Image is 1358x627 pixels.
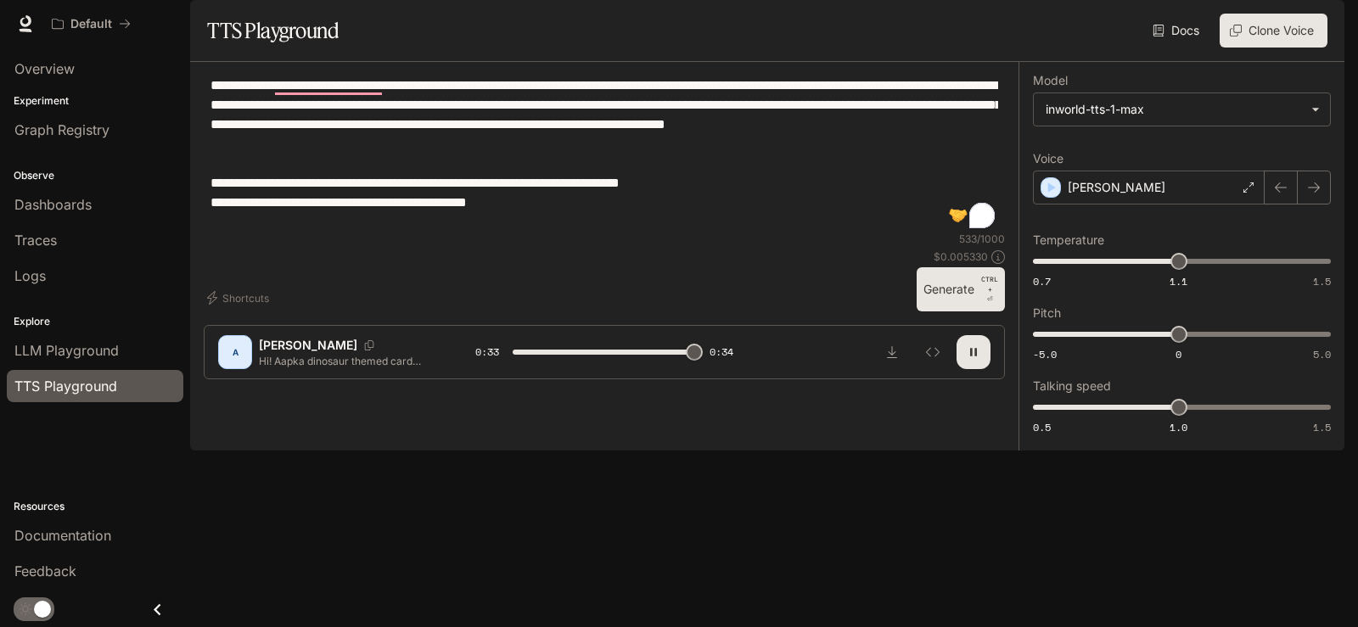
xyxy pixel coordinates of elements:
[981,274,998,305] p: ⏎
[1068,179,1165,196] p: [PERSON_NAME]
[916,335,950,369] button: Inspect
[710,344,733,361] span: 0:34
[204,284,276,311] button: Shortcuts
[1033,307,1061,319] p: Pitch
[259,354,435,368] p: Hi! Aapka dinosaur themed card game bohot fun aur creative lag raha hai. 😊 Main ek digital artist...
[1033,380,1111,392] p: Talking speed
[475,344,499,361] span: 0:33
[1033,420,1051,434] span: 0.5
[1033,75,1068,87] p: Model
[70,17,112,31] p: Default
[875,335,909,369] button: Download audio
[222,339,249,366] div: A
[207,14,339,48] h1: TTS Playground
[1313,420,1331,434] span: 1.5
[357,340,381,350] button: Copy Voice ID
[1033,153,1063,165] p: Voice
[259,337,357,354] p: [PERSON_NAME]
[917,267,1005,311] button: GenerateCTRL +⏎
[1033,274,1051,288] span: 0.7
[1170,420,1187,434] span: 1.0
[1176,347,1181,361] span: 0
[1033,347,1057,361] span: -5.0
[1046,101,1303,118] div: inworld-tts-1-max
[1313,274,1331,288] span: 1.5
[1033,234,1104,246] p: Temperature
[1170,274,1187,288] span: 1.1
[1220,14,1327,48] button: Clone Voice
[1313,347,1331,361] span: 5.0
[1149,14,1206,48] a: Docs
[981,274,998,294] p: CTRL +
[210,76,998,232] textarea: To enrich screen reader interactions, please activate Accessibility in Grammarly extension settings
[1034,93,1330,126] div: inworld-tts-1-max
[44,7,138,41] button: All workspaces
